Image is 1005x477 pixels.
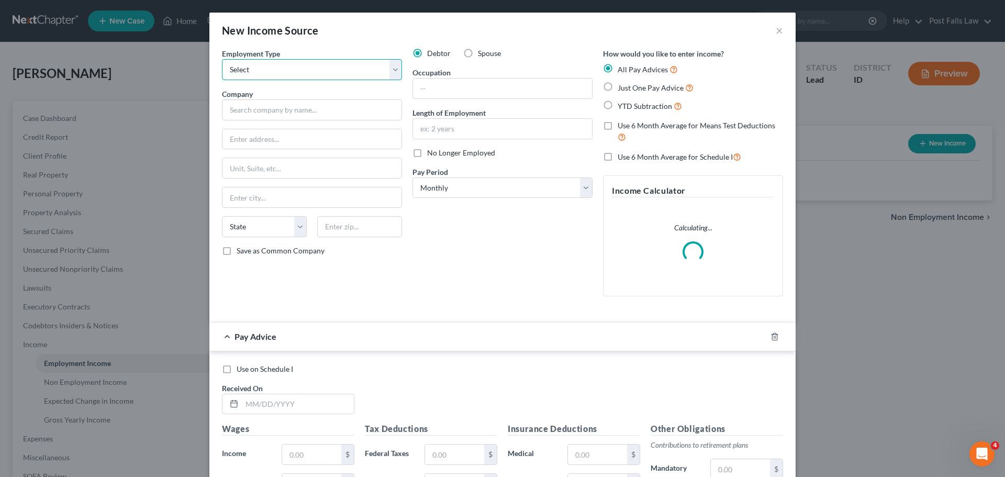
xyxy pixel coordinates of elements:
input: ex: 2 years [413,119,592,139]
span: Use 6 Month Average for Schedule I [618,152,733,161]
input: 0.00 [282,445,341,464]
span: Use 6 Month Average for Means Test Deductions [618,121,775,130]
h5: Other Obligations [651,423,783,436]
span: Company [222,90,253,98]
h5: Insurance Deductions [508,423,640,436]
input: -- [413,79,592,98]
h5: Income Calculator [612,184,774,197]
input: Search company by name... [222,99,402,120]
iframe: Intercom live chat [969,441,995,467]
label: Length of Employment [412,107,486,118]
label: Occupation [412,67,451,78]
span: Save as Common Company [237,246,325,255]
div: $ [627,445,640,464]
input: Enter city... [222,187,401,207]
input: Unit, Suite, etc... [222,158,401,178]
span: Received On [222,384,263,393]
div: $ [341,445,354,464]
span: Use on Schedule I [237,364,293,373]
span: Pay Period [412,168,448,176]
h5: Tax Deductions [365,423,497,436]
span: Income [222,449,246,458]
span: Just One Pay Advice [618,83,684,92]
span: No Longer Employed [427,148,495,157]
span: All Pay Advices [618,65,668,74]
p: Contributions to retirement plans [651,440,783,450]
span: Pay Advice [234,331,276,341]
input: 0.00 [425,445,484,464]
input: MM/DD/YYYY [242,394,354,414]
div: New Income Source [222,23,319,38]
span: 4 [991,441,999,450]
span: YTD Subtraction [618,102,672,110]
input: 0.00 [568,445,627,464]
span: Debtor [427,49,451,58]
div: $ [484,445,497,464]
label: Medical [502,444,562,465]
label: How would you like to enter income? [603,48,724,59]
input: Enter address... [222,129,401,149]
span: Employment Type [222,49,280,58]
h5: Wages [222,423,354,436]
input: Enter zip... [317,216,402,237]
button: × [776,24,783,37]
label: Federal Taxes [360,444,419,465]
span: Spouse [478,49,501,58]
p: Calculating... [612,223,774,233]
